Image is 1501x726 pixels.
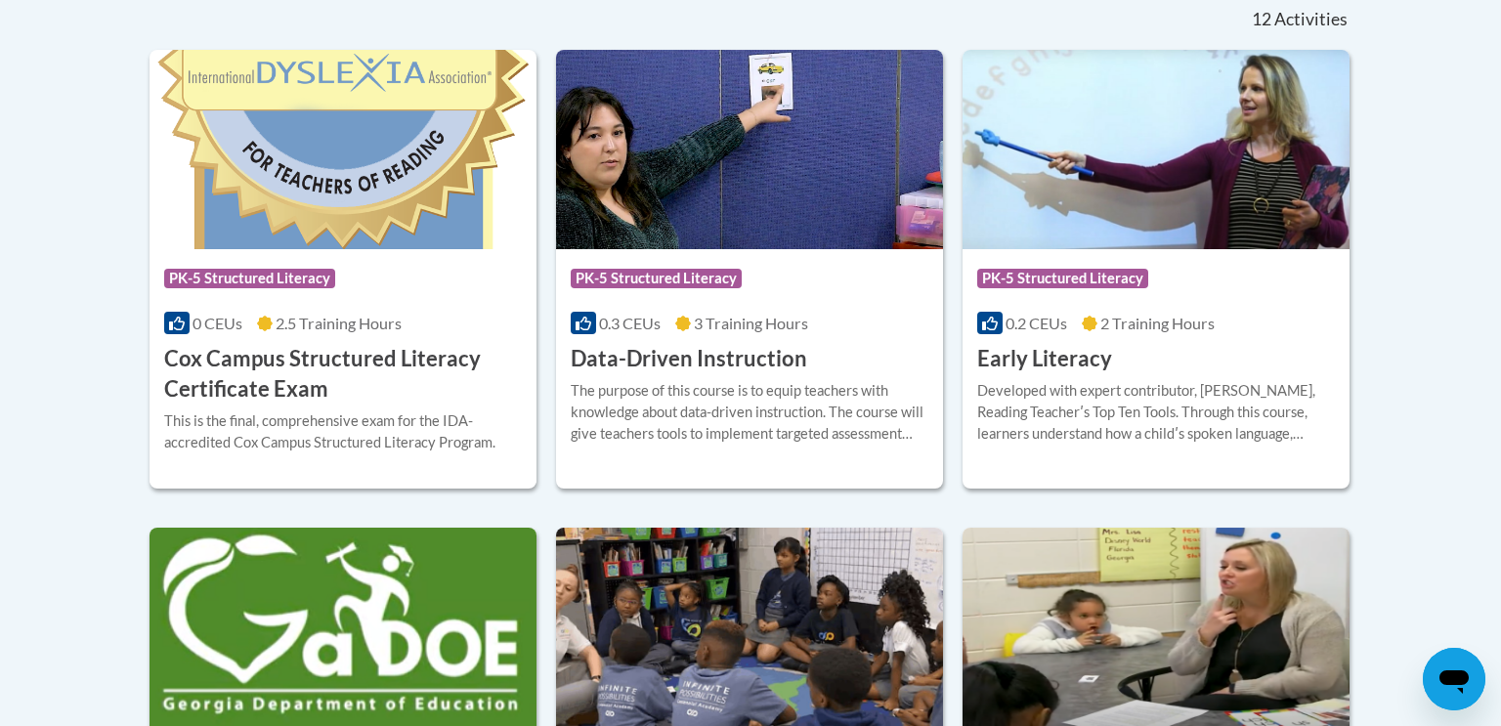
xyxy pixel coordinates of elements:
[193,314,242,332] span: 0 CEUs
[694,314,808,332] span: 3 Training Hours
[1274,9,1348,30] span: Activities
[571,380,928,445] div: The purpose of this course is to equip teachers with knowledge about data-driven instruction. The...
[599,314,661,332] span: 0.3 CEUs
[1100,314,1215,332] span: 2 Training Hours
[1252,9,1271,30] span: 12
[963,50,1350,488] a: Course LogoPK-5 Structured Literacy0.2 CEUs2 Training Hours Early LiteracyDeveloped with expert c...
[164,410,522,453] div: This is the final, comprehensive exam for the IDA-accredited Cox Campus Structured Literacy Program.
[164,269,335,288] span: PK-5 Structured Literacy
[571,344,807,374] h3: Data-Driven Instruction
[150,50,536,249] img: Course Logo
[150,50,536,488] a: Course LogoPK-5 Structured Literacy0 CEUs2.5 Training Hours Cox Campus Structured Literacy Certif...
[164,344,522,405] h3: Cox Campus Structured Literacy Certificate Exam
[276,314,402,332] span: 2.5 Training Hours
[1006,314,1067,332] span: 0.2 CEUs
[977,380,1335,445] div: Developed with expert contributor, [PERSON_NAME], Reading Teacherʹs Top Ten Tools. Through this c...
[963,50,1350,249] img: Course Logo
[556,50,943,249] img: Course Logo
[571,269,742,288] span: PK-5 Structured Literacy
[977,269,1148,288] span: PK-5 Structured Literacy
[556,50,943,488] a: Course LogoPK-5 Structured Literacy0.3 CEUs3 Training Hours Data-Driven InstructionThe purpose of...
[977,344,1112,374] h3: Early Literacy
[1423,648,1485,710] iframe: Button to launch messaging window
